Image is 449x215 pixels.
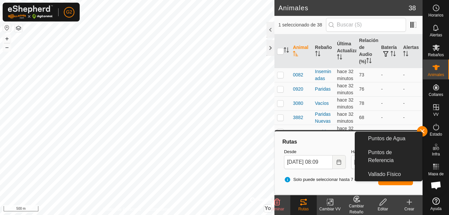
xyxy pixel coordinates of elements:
span: 13 oct 2025, 7:36 [337,97,353,109]
p-sorticon: Activar para ordenar [403,52,408,57]
div: Crear [396,206,423,212]
span: 0082 [293,71,303,78]
div: Paridas Nuevas [315,111,332,125]
h2: Animales [278,4,409,12]
span: Estado [430,132,442,136]
span: 13 oct 2025, 7:36 [337,126,353,138]
div: Paridas [315,128,332,135]
span: 3882 [293,114,303,121]
span: Solo puede seleccionar hasta 7 días [284,176,363,183]
li: Vallado Físico [355,168,422,181]
td: - [400,125,423,139]
label: Desde [284,149,346,155]
img: Logo Gallagher [8,5,53,19]
span: 68 [359,115,364,120]
span: 38 [409,3,416,13]
font: Animal [293,45,308,50]
span: 4571 [293,128,303,135]
div: Cambiar Rebaño [343,203,370,215]
p-sorticon: Activar para ordenar [337,55,342,61]
td: - [379,125,401,139]
div: Inseminadas [315,68,332,82]
a: Ayuda [423,195,449,213]
button: Elija la fecha [333,155,346,169]
td: - [400,96,423,110]
td: - [379,96,401,110]
span: 78 [359,101,364,106]
span: 3080 [293,100,303,107]
span: 76 [359,86,364,92]
td: - [400,68,423,82]
li: Puntos de Agua [355,132,422,145]
input: Buscar (S) [326,18,406,32]
div: Chat abierto [426,175,446,195]
a: Política de Privacidad [103,206,141,212]
span: G2 [66,9,72,16]
a: Contáctenos [149,206,171,212]
span: Puntos de Referencia [368,149,418,164]
p-sorticon: Activar para ordenar [293,52,298,57]
p-sorticon: Activar para ordenar [315,52,320,57]
td: - [379,68,401,82]
p-sorticon: Activar para ordenar [284,48,289,54]
button: Restablecer Mapa [3,24,11,32]
span: Eliminar [270,207,284,211]
span: 73 [359,72,364,77]
font: Batería [381,45,397,50]
a: Puntos de Referencia [364,146,422,167]
span: Alertas [430,33,442,37]
span: Collares [429,93,443,97]
font: Relación de Audio (%) [359,38,378,64]
a: Puntos de Agua [364,132,422,145]
span: Ayuda [430,207,442,211]
div: Rutas [290,206,317,212]
span: 1 seleccionado de 38 [278,21,326,28]
span: Infra [432,152,440,156]
a: Vallado Físico [364,168,422,181]
span: Rebaños [428,53,444,57]
div: Vacíos [315,100,332,107]
span: 13 oct 2025, 7:36 [337,83,353,95]
td: - [400,82,423,96]
div: Cambiar VV [317,206,343,212]
span: 13 oct 2025, 7:36 [337,111,353,124]
span: Yo [265,205,271,211]
td: - [400,110,423,125]
font: Última Actualización [337,41,367,53]
div: Paridas [315,86,332,93]
button: Yo [264,205,271,212]
font: Rebaño [315,45,332,50]
span: Horarios [429,13,443,17]
p-sorticon: Activar para ordenar [366,59,372,64]
span: 68 [359,129,364,134]
button: + [3,35,11,43]
span: Puntos de Agua [368,135,405,143]
p-sorticon: Activar para ordenar [390,52,396,57]
span: VV [433,112,438,116]
div: Editar [370,206,396,212]
td: - [379,110,401,125]
span: Animales [428,73,444,77]
div: Rutas [281,138,416,146]
span: Vallado Físico [368,170,401,178]
button: – [3,43,11,51]
button: Capas del Mapa [15,24,22,32]
span: 0920 [293,86,303,93]
span: Mapa de Calor [425,172,447,180]
font: Alertas [403,45,419,50]
li: Puntos de Referencia [355,146,422,167]
span: 13 oct 2025, 7:37 [337,183,353,195]
td: - [379,82,401,96]
label: Hasta [351,149,413,155]
span: 13 oct 2025, 7:36 [337,69,353,81]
